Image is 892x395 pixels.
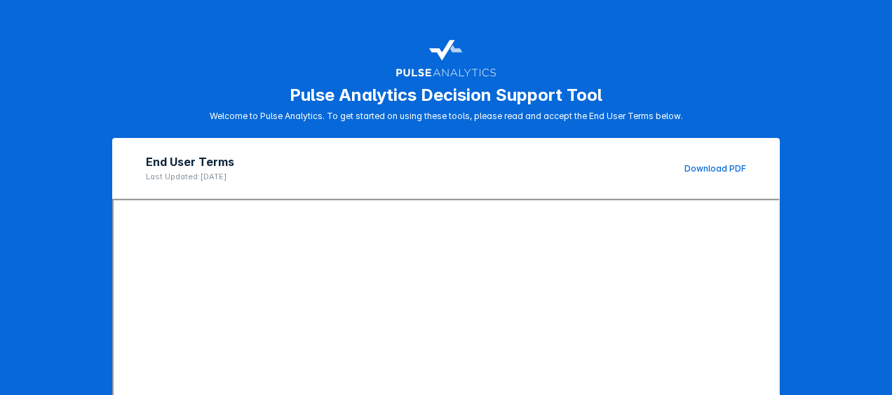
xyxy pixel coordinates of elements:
[210,111,683,121] p: Welcome to Pulse Analytics. To get started on using these tools, please read and accept the End U...
[146,172,234,181] p: Last Updated: [DATE]
[684,163,746,174] a: Download PDF
[146,155,234,169] h2: End User Terms
[290,85,602,105] h1: Pulse Analytics Decision Support Tool
[396,34,496,79] img: pulse-logo-user-terms.svg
